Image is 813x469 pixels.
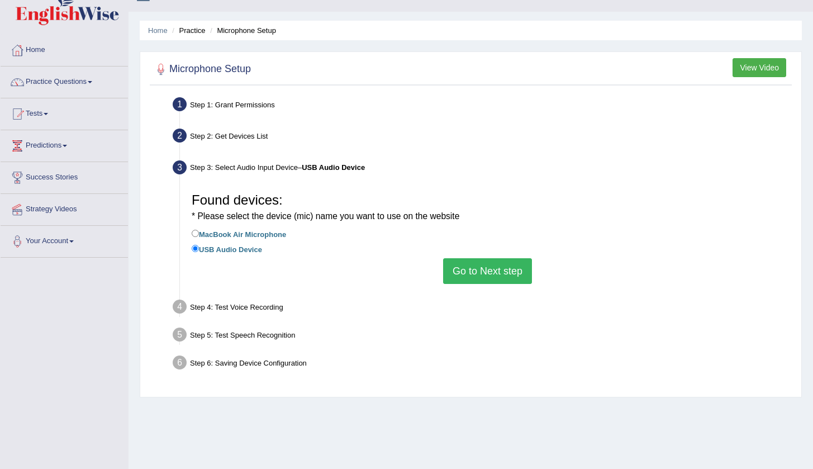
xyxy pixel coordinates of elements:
div: Step 4: Test Voice Recording [168,296,796,321]
div: Step 6: Saving Device Configuration [168,352,796,377]
a: Home [1,35,128,63]
div: Step 1: Grant Permissions [168,94,796,119]
a: Predictions [1,130,128,158]
a: Your Account [1,226,128,254]
a: Strategy Videos [1,194,128,222]
label: USB Audio Device [192,243,262,255]
a: Practice Questions [1,67,128,94]
button: Go to Next step [443,258,532,284]
input: USB Audio Device [192,245,199,252]
div: Step 5: Test Speech Recognition [168,324,796,349]
a: Success Stories [1,162,128,190]
h3: Found devices: [192,193,783,222]
a: Home [148,26,168,35]
li: Microphone Setup [207,25,276,36]
b: USB Audio Device [302,163,365,172]
small: * Please select the device (mic) name you want to use on the website [192,211,459,221]
div: Step 3: Select Audio Input Device [168,157,796,182]
h2: Microphone Setup [153,61,251,78]
input: MacBook Air Microphone [192,230,199,237]
div: Step 2: Get Devices List [168,125,796,150]
label: MacBook Air Microphone [192,228,286,240]
button: View Video [733,58,786,77]
li: Practice [169,25,205,36]
a: Tests [1,98,128,126]
span: – [298,163,365,172]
